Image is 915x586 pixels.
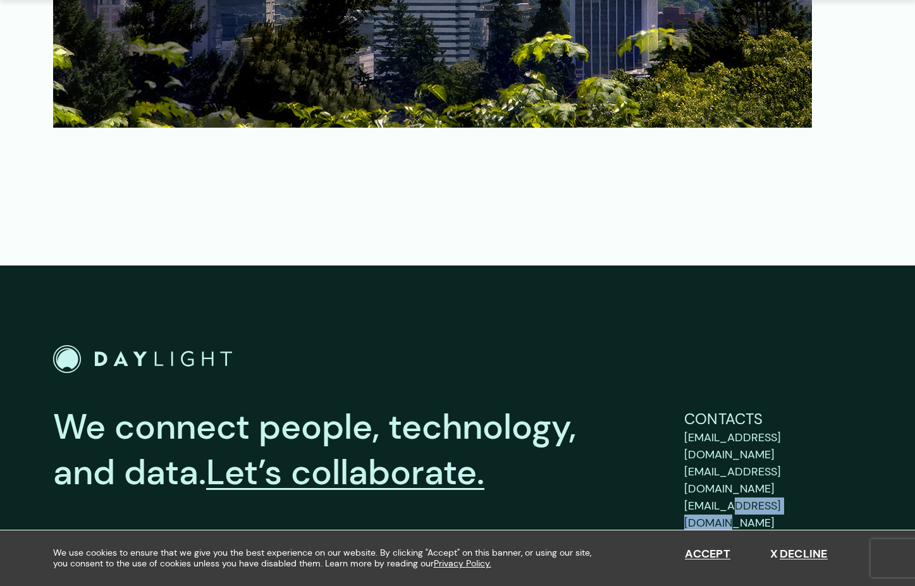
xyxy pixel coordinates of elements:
a: sales@bydaylight.com [684,463,863,497]
img: The Daylight Studio Logo [53,345,232,374]
span: [EMAIL_ADDRESS][DOMAIN_NAME] [684,430,781,462]
a: support@bydaylight.com [684,429,863,463]
p: Contacts [684,408,863,430]
p: We connect people, technology, and data. [53,405,646,495]
span: [EMAIL_ADDRESS][DOMAIN_NAME] [684,498,781,530]
button: Decline [770,547,828,561]
a: careers@bydaylight.com [684,497,863,532]
a: Privacy Policy. [434,558,491,569]
a: Go to Home Page [53,345,232,374]
button: Accept [685,547,730,561]
span: We use cookies to ensure that we give you the best experience on our website. By clicking "Accept... [53,547,603,569]
a: Let’s collaborate. [206,449,484,495]
span: [EMAIL_ADDRESS][DOMAIN_NAME] [684,464,781,496]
